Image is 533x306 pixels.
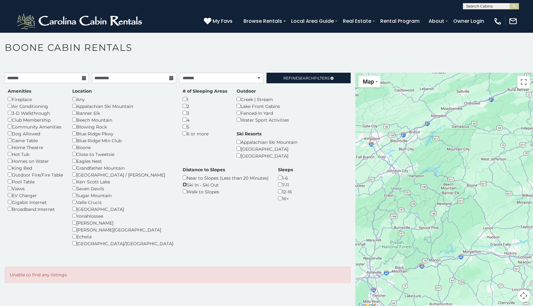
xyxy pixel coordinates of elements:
div: 3 [183,109,227,116]
div: Yonahlossee [72,212,173,219]
a: Browse Rentals [240,16,285,27]
a: About [425,16,447,27]
a: RefineSearchFilters [266,73,351,83]
div: Eagles Nest [72,158,173,164]
div: 2 [183,103,227,109]
label: Distance to Slopes [183,167,225,173]
div: Appalachian Ski Mountain [72,103,173,109]
div: Boone [72,144,173,151]
div: 5 [183,123,227,130]
div: Pool Table [8,178,63,185]
div: Views [8,185,63,192]
div: 16+ [278,195,293,202]
label: # of Sleeping Areas [183,88,227,94]
div: 6 or more [183,130,227,137]
div: 1-6 [278,174,293,181]
div: Appalachian Ski Mountain [237,138,297,145]
div: Blue Ridge Mtn Club [72,137,173,144]
span: Search [298,76,314,80]
button: Toggle fullscreen view [517,76,530,88]
a: Rental Program [377,16,423,27]
label: Amenities [8,88,31,94]
div: EV Charger [8,192,63,199]
div: 4 [183,116,227,123]
div: [PERSON_NAME][GEOGRAPHIC_DATA] [72,226,173,233]
div: [GEOGRAPHIC_DATA] [72,206,173,212]
div: Homes on Water [8,158,63,164]
div: [GEOGRAPHIC_DATA] / [PERSON_NAME] [72,171,173,178]
div: Any [72,96,173,103]
div: [GEOGRAPHIC_DATA] [237,145,297,152]
img: phone-regular-white.png [493,17,502,26]
div: Kerr Scott Lake [72,178,173,185]
span: Refine Filters [283,76,329,80]
div: Outdoor Fire/Fire Table [8,171,63,178]
div: Near to Slopes (Less than 20 Minutes) [183,174,269,181]
div: King Bed [8,164,63,171]
div: [PERSON_NAME] [72,219,173,226]
div: Close to Tweetsie [72,151,173,158]
div: Gigabit Internet [8,199,63,206]
div: [GEOGRAPHIC_DATA] [237,152,297,159]
div: Blue Ridge Pkwy [72,130,173,137]
div: Game Table [8,137,63,144]
a: Local Area Guide [288,16,337,27]
label: Outdoor [237,88,256,94]
div: Lake Front Cabins [237,103,289,109]
div: 1 [183,96,227,103]
a: My Favs [204,17,234,25]
div: 12-16 [278,188,293,195]
div: Home Theatre [8,144,63,151]
div: Grandfather Mountain [72,164,173,171]
div: Seven Devils [72,185,173,192]
div: 3-D Walkthrough [8,109,63,116]
img: White-1-2.png [16,12,145,31]
div: Creek | Stream [237,96,289,103]
div: Banner Elk [72,109,173,116]
label: Ski Resorts [237,131,262,137]
div: 7-11 [278,181,293,188]
button: Map camera controls [517,289,530,302]
div: Water Sport Activities [237,116,289,123]
div: [GEOGRAPHIC_DATA]/[GEOGRAPHIC_DATA] [72,240,173,247]
div: Club Membership [8,116,63,123]
div: Beech Mountain [72,116,173,123]
a: Owner Login [450,16,487,27]
div: Air Conditioning [8,103,63,109]
button: Change map style [358,76,380,87]
div: Blowing Rock [72,123,173,130]
span: Map [363,78,374,85]
a: Real Estate [340,16,374,27]
div: Sugar Mountain [72,192,173,199]
label: Location [72,88,92,94]
div: Echota [72,233,173,240]
label: Sleeps [278,167,293,173]
div: Hot Tub [8,151,63,158]
div: Fenced-In Yard [237,109,289,116]
div: Dog Allowed [8,130,63,137]
div: Fireplace [8,96,63,103]
div: Community Amenities [8,123,63,130]
img: mail-regular-white.png [509,17,517,26]
p: Unable to find any listings. [10,272,346,278]
span: My Favs [213,17,233,25]
div: Valle Crucis [72,199,173,206]
div: Ski In - Ski Out [183,181,269,188]
div: Walk to Slopes [183,188,269,195]
div: Broadband Internet [8,206,63,212]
